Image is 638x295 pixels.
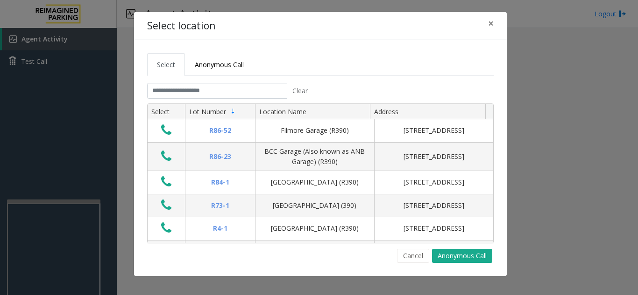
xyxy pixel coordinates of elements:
[259,107,306,116] span: Location Name
[380,151,488,162] div: [STREET_ADDRESS]
[482,12,500,35] button: Close
[261,125,369,136] div: Filmore Garage (R390)
[488,17,494,30] span: ×
[191,177,249,187] div: R84-1
[147,19,215,34] h4: Select location
[189,107,226,116] span: Lot Number
[147,53,494,76] ul: Tabs
[261,223,369,233] div: [GEOGRAPHIC_DATA] (R390)
[380,177,488,187] div: [STREET_ADDRESS]
[157,60,175,69] span: Select
[191,151,249,162] div: R86-23
[191,125,249,136] div: R86-52
[191,200,249,211] div: R73-1
[229,108,237,115] span: Sortable
[397,249,429,263] button: Cancel
[380,125,488,136] div: [STREET_ADDRESS]
[380,200,488,211] div: [STREET_ADDRESS]
[195,60,244,69] span: Anonymous Call
[261,200,369,211] div: [GEOGRAPHIC_DATA] (390)
[148,104,493,243] div: Data table
[261,177,369,187] div: [GEOGRAPHIC_DATA] (R390)
[432,249,492,263] button: Anonymous Call
[191,223,249,233] div: R4-1
[148,104,185,120] th: Select
[380,223,488,233] div: [STREET_ADDRESS]
[374,107,398,116] span: Address
[287,83,313,99] button: Clear
[261,146,369,167] div: BCC Garage (Also known as ANB Garage) (R390)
